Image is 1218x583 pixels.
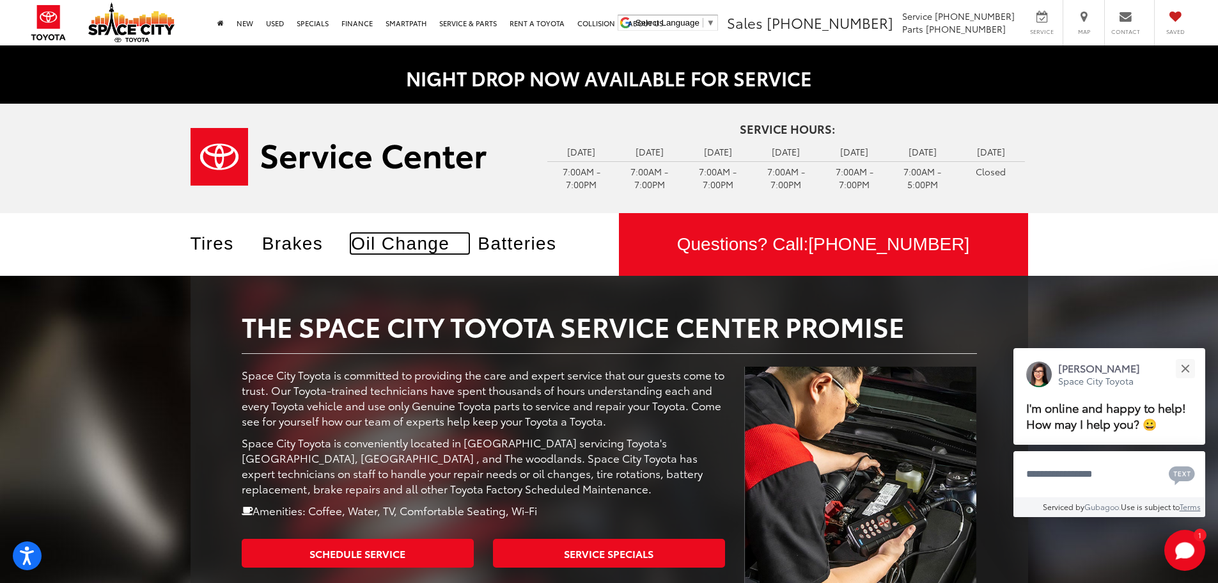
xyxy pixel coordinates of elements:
span: Contact [1111,28,1140,36]
td: 7:00AM - 7:00PM [547,161,616,194]
span: I'm online and happy to help! How may I help you? 😀 [1026,399,1186,432]
span: Saved [1161,28,1189,36]
div: Close[PERSON_NAME]Space City ToyotaI'm online and happy to help! How may I help you? 😀Type your m... [1013,348,1205,517]
span: [PHONE_NUMBER] [767,12,893,33]
td: [DATE] [820,142,889,161]
td: 7:00AM - 7:00PM [820,161,889,194]
td: [DATE] [956,142,1025,161]
img: Space City Toyota [88,3,175,42]
button: Toggle Chat Window [1164,530,1205,571]
a: Oil Change [351,234,469,253]
a: Service Specials [493,539,725,568]
span: [PHONE_NUMBER] [808,234,969,254]
td: [DATE] [889,142,957,161]
td: 7:00AM - 7:00PM [683,161,752,194]
textarea: Type your message [1013,451,1205,497]
svg: Text [1169,465,1195,485]
a: Brakes [262,234,343,253]
p: Space City Toyota is committed to providing the care and expert service that our guests come to t... [242,367,726,428]
div: Questions? Call: [619,213,1028,276]
span: [PHONE_NUMBER] [935,10,1015,22]
p: [PERSON_NAME] [1058,361,1140,375]
span: Select Language [636,18,699,28]
p: Amenities: Coffee, Water, TV, Comfortable Seating, Wi-Fi [242,502,726,518]
a: Questions? Call:[PHONE_NUMBER] [619,213,1028,276]
p: Space City Toyota [1058,375,1140,387]
span: Map [1070,28,1098,36]
span: [PHONE_NUMBER] [926,22,1006,35]
a: Terms [1180,501,1201,512]
a: Select Language​ [636,18,715,28]
span: Service [1027,28,1056,36]
h2: The Space City Toyota Service Center Promise [242,311,977,340]
span: 1 [1198,532,1201,538]
a: Schedule Service [242,539,474,568]
img: Service Center | Space City Toyota in Humble TX [191,128,487,186]
td: [DATE] [752,142,820,161]
span: Use is subject to [1121,501,1180,512]
button: Close [1171,355,1199,382]
td: [DATE] [547,142,616,161]
td: 7:00AM - 7:00PM [752,161,820,194]
span: Sales [727,12,763,33]
a: Gubagoo. [1084,501,1121,512]
a: Batteries [478,234,575,253]
span: ▼ [707,18,715,28]
span: Parts [902,22,923,35]
td: [DATE] [616,142,684,161]
td: 7:00AM - 5:00PM [889,161,957,194]
svg: Start Chat [1164,530,1205,571]
td: [DATE] [683,142,752,161]
button: Chat with SMS [1165,459,1199,488]
a: Service Center | Space City Toyota in Humble TX [191,128,528,186]
td: 7:00AM - 7:00PM [616,161,684,194]
a: Tires [191,234,253,253]
h2: NIGHT DROP NOW AVAILABLE FOR SERVICE [191,67,1028,88]
h4: Service Hours: [547,123,1028,136]
span: Service [902,10,932,22]
span: Serviced by [1043,501,1084,512]
p: Space City Toyota is conveniently located in [GEOGRAPHIC_DATA] servicing Toyota's [GEOGRAPHIC_DAT... [242,435,726,496]
td: Closed [956,161,1025,181]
